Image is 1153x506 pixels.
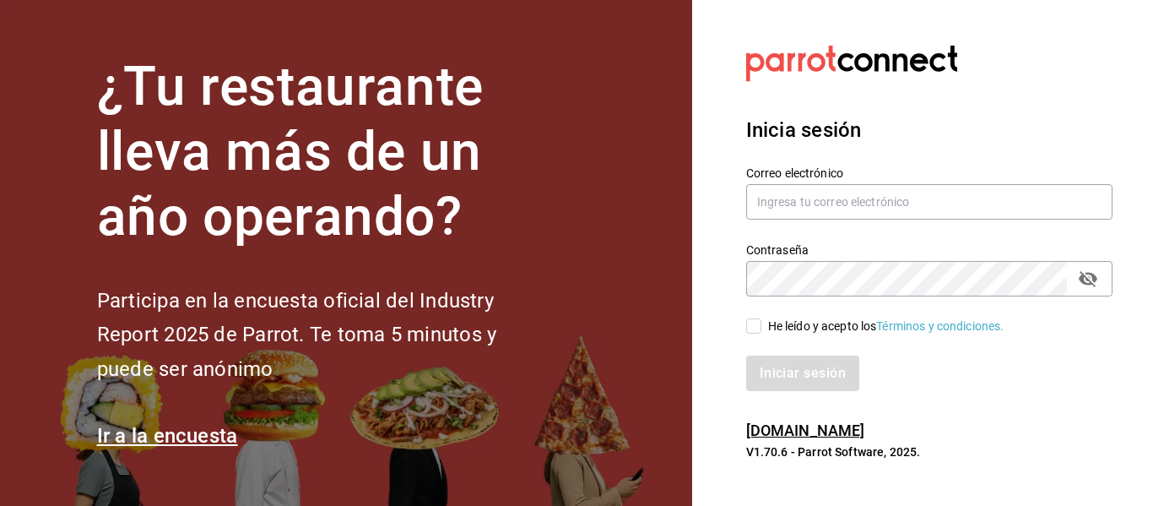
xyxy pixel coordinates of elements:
button: passwordField [1074,264,1102,293]
h1: ¿Tu restaurante lleva más de un año operando? [97,55,553,249]
h3: Inicia sesión [746,115,1112,145]
label: Correo electrónico [746,167,1112,179]
p: V1.70.6 - Parrot Software, 2025. [746,443,1112,460]
a: Ir a la encuesta [97,424,238,448]
a: [DOMAIN_NAME] [746,422,865,439]
h2: Participa en la encuesta oficial del Industry Report 2025 de Parrot. Te toma 5 minutos y puede se... [97,284,553,387]
a: Términos y condiciones. [876,319,1004,333]
label: Contraseña [746,244,1112,256]
input: Ingresa tu correo electrónico [746,184,1112,220]
div: He leído y acepto los [768,318,1004,335]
